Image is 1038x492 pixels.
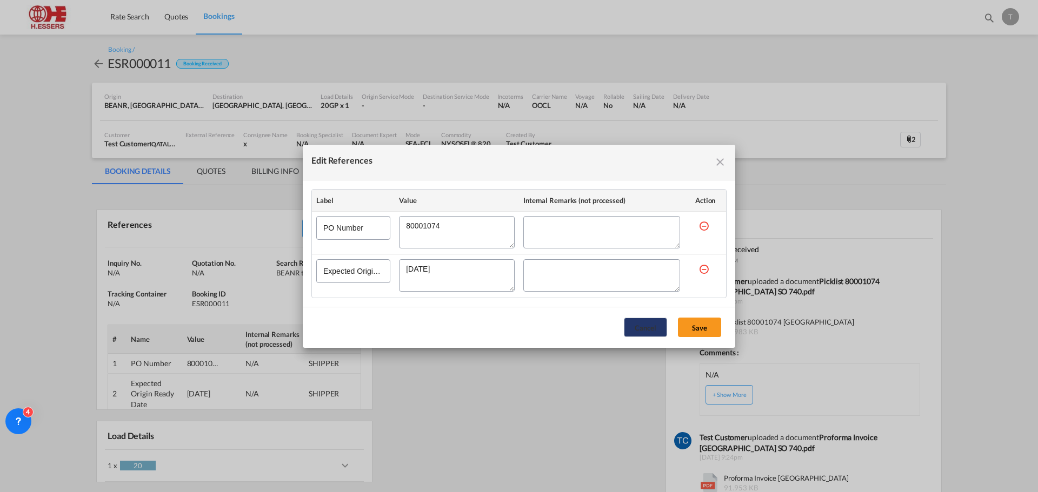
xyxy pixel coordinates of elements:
[684,190,726,212] th: Action
[519,190,684,212] th: Internal Remarks (not processed)
[316,259,390,283] input: Expected Origin Ready Date
[11,11,247,22] body: Editor, editor10
[698,220,709,231] md-icon: icon-minus-circle-outline red-400-fg s20 cursor mr-5
[311,153,372,171] div: Edit References
[714,156,727,169] md-icon: icon-close fg-AAA8AD cursor
[312,190,395,212] th: Label
[698,264,709,274] md-icon: icon-minus-circle-outline red-400-fg s20 cursor mr-5
[678,318,721,337] button: Save
[316,216,390,240] input: PO Number
[624,318,667,337] button: Cancel
[395,190,519,212] th: Value
[303,145,735,348] md-dialog: Edit References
